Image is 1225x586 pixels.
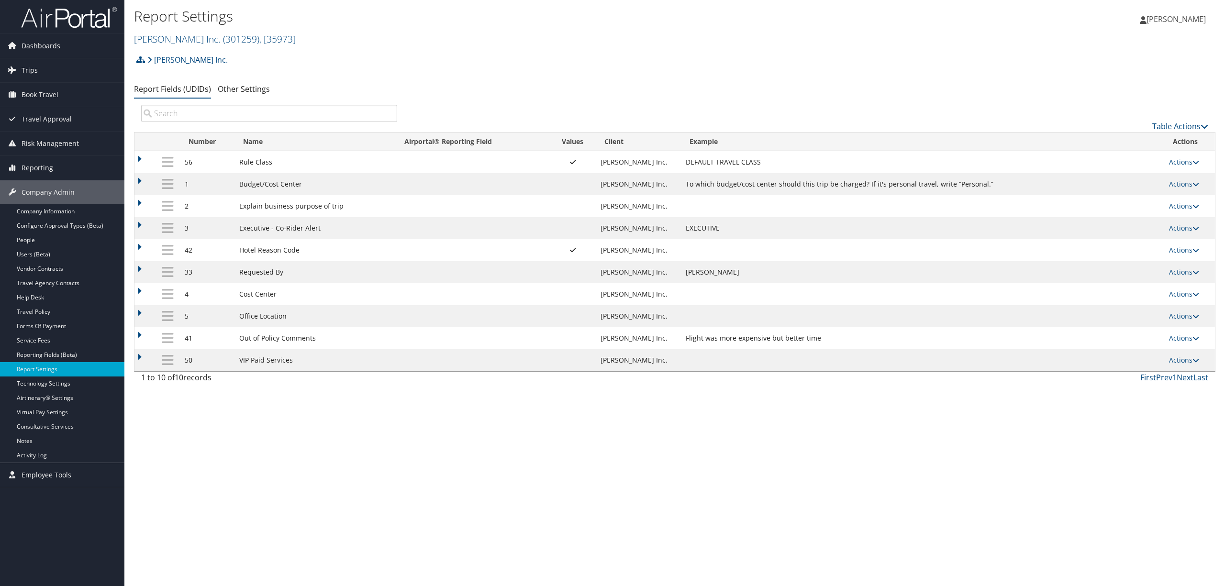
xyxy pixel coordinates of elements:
span: Trips [22,58,38,82]
td: 33 [180,261,235,283]
a: Table Actions [1152,121,1208,132]
a: Next [1177,372,1193,383]
span: [PERSON_NAME] [1147,14,1206,24]
td: DEFAULT TRAVEL CLASS [681,151,1164,173]
td: [PERSON_NAME] [681,261,1164,283]
a: Actions [1169,267,1199,276]
span: , [ 35973 ] [259,33,296,45]
span: Book Travel [22,83,58,107]
td: 5 [180,305,235,327]
td: [PERSON_NAME] Inc. [596,239,681,261]
td: [PERSON_NAME] Inc. [596,151,681,173]
span: ( 301259 ) [223,33,259,45]
a: [PERSON_NAME] Inc. [147,50,228,69]
td: Cost Center [234,283,396,305]
th: Number [180,133,235,151]
th: Values [550,133,596,151]
span: Company Admin [22,180,75,204]
td: 50 [180,349,235,371]
td: 42 [180,239,235,261]
td: VIP Paid Services [234,349,396,371]
td: Office Location [234,305,396,327]
th: : activate to sort column descending [156,133,180,151]
h1: Report Settings [134,6,855,26]
span: Travel Approval [22,107,72,131]
a: Actions [1169,223,1199,232]
td: [PERSON_NAME] Inc. [596,217,681,239]
td: 2 [180,195,235,217]
span: Employee Tools [22,463,71,487]
div: 1 to 10 of records [141,372,397,388]
td: [PERSON_NAME] Inc. [596,173,681,195]
td: 3 [180,217,235,239]
td: [PERSON_NAME] Inc. [596,283,681,305]
a: First [1140,372,1156,383]
a: Actions [1169,245,1199,254]
td: Budget/Cost Center [234,173,396,195]
a: [PERSON_NAME] Inc. [134,33,296,45]
td: 4 [180,283,235,305]
th: Actions [1164,133,1215,151]
a: Actions [1169,311,1199,321]
th: Airportal&reg; Reporting Field [396,133,550,151]
a: [PERSON_NAME] [1140,5,1215,33]
input: Search [141,105,397,122]
img: airportal-logo.png [21,6,117,29]
a: Actions [1169,201,1199,210]
span: Dashboards [22,34,60,58]
td: [PERSON_NAME] Inc. [596,195,681,217]
th: Name [234,133,396,151]
a: Actions [1169,355,1199,365]
td: Flight was more expensive but better time [681,327,1164,349]
span: Risk Management [22,132,79,155]
a: Other Settings [218,84,270,94]
td: EXECUTIVE [681,217,1164,239]
a: Report Fields (UDIDs) [134,84,211,94]
td: 41 [180,327,235,349]
td: Out of Policy Comments [234,327,396,349]
td: 1 [180,173,235,195]
td: [PERSON_NAME] Inc. [596,349,681,371]
td: 56 [180,151,235,173]
span: Reporting [22,156,53,180]
td: To which budget/cost center should this trip be charged? If it's personal travel, write “Personal.” [681,173,1164,195]
a: Prev [1156,372,1172,383]
td: [PERSON_NAME] Inc. [596,261,681,283]
a: Actions [1169,289,1199,299]
td: Executive - Co-Rider Alert [234,217,396,239]
td: Requested By [234,261,396,283]
a: Actions [1169,157,1199,166]
a: Actions [1169,333,1199,343]
td: Hotel Reason Code [234,239,396,261]
a: Actions [1169,179,1199,188]
td: [PERSON_NAME] Inc. [596,327,681,349]
th: Client [596,133,681,151]
td: Rule Class [234,151,396,173]
a: Last [1193,372,1208,383]
span: 10 [175,372,183,383]
td: [PERSON_NAME] Inc. [596,305,681,327]
th: Example [681,133,1164,151]
a: 1 [1172,372,1177,383]
td: Explain business purpose of trip [234,195,396,217]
